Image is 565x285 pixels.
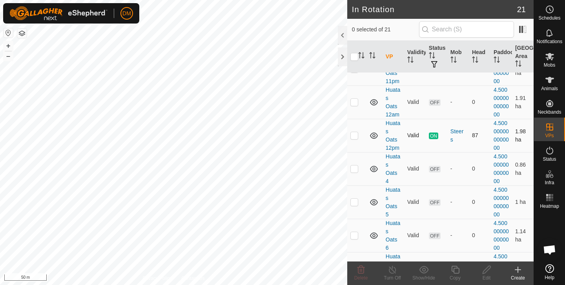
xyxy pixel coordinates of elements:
a: 4.500000000000000 [494,153,509,184]
div: - [450,231,466,240]
div: Create [502,274,534,281]
div: Show/Hide [408,274,439,281]
p-sorticon: Activate to sort [358,53,365,60]
td: 0.86 ha [512,152,534,185]
td: Valid [404,85,426,119]
img: Gallagher Logo [9,6,108,20]
button: Map Layers [17,29,27,38]
p-sorticon: Activate to sort [369,53,375,60]
span: Delete [354,275,368,281]
a: 4.500000000000000 [494,253,509,284]
span: OFF [429,232,441,239]
button: + [4,41,13,51]
a: Privacy Policy [142,275,172,282]
p-sorticon: Activate to sort [494,58,500,64]
span: Mobs [544,63,555,67]
a: Huatas Oats 12pm [386,120,400,151]
a: 4.500000000000000 [494,53,509,84]
td: 1.98 ha [512,119,534,152]
td: 0 [469,219,490,252]
a: Huatas Oats 4 [386,153,400,184]
span: OFF [429,199,441,206]
span: VPs [545,133,554,138]
th: [GEOGRAPHIC_DATA] Area [512,41,534,73]
button: – [4,51,13,61]
a: Huatas Oats 11pm [386,53,400,84]
input: Search (S) [419,21,514,38]
th: Status [426,41,447,73]
a: Contact Us [181,275,204,282]
span: Animals [541,86,558,91]
td: Valid [404,219,426,252]
td: Valid [404,119,426,152]
span: Help [545,275,554,280]
a: 4.500000000000000 [494,187,509,218]
div: Turn Off [377,274,408,281]
span: Notifications [537,39,562,44]
td: 0 [469,152,490,185]
span: DM [122,9,131,18]
p-sorticon: Activate to sort [407,58,414,64]
div: - [450,165,466,173]
span: 21 [517,4,526,15]
span: Heatmap [540,204,559,209]
div: Steers [450,127,466,144]
div: - [450,198,466,206]
button: Reset Map [4,28,13,38]
div: Open chat [538,238,561,261]
td: Valid [404,185,426,219]
th: Head [469,41,490,73]
p-sorticon: Activate to sort [450,58,457,64]
td: 0 [469,185,490,219]
a: 4.500000000000000 [494,120,509,151]
p-sorticon: Activate to sort [472,58,478,64]
a: 4.500000000000000 [494,87,509,118]
span: OFF [429,166,441,172]
div: Edit [471,274,502,281]
td: Valid [404,152,426,185]
span: Status [543,157,556,162]
span: 0 selected of 21 [352,25,419,34]
a: Help [534,261,565,283]
div: Copy [439,274,471,281]
a: 4.500000000000000 [494,220,509,251]
span: Infra [545,180,554,185]
a: Huatas Oats 12am [386,87,400,118]
th: Mob [447,41,469,73]
p-sorticon: Activate to sort [515,62,521,68]
a: Huatas Oats 5 [386,187,400,218]
p-sorticon: Activate to sort [429,53,435,60]
th: VP [383,41,404,73]
div: - [450,98,466,106]
a: Huatas Oats 7 [386,253,400,284]
th: Paddock [490,41,512,73]
td: 0 [469,85,490,119]
td: 87 [469,119,490,152]
span: ON [429,133,438,139]
td: 1 ha [512,185,534,219]
span: Schedules [538,16,560,20]
td: 1.14 ha [512,219,534,252]
h2: In Rotation [352,5,517,14]
span: OFF [429,99,441,106]
span: Neckbands [538,110,561,114]
a: Huatas Oats 6 [386,220,400,251]
td: 1.91 ha [512,85,534,119]
th: Validity [404,41,426,73]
